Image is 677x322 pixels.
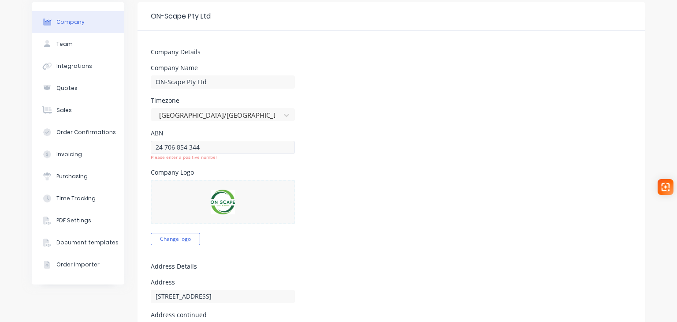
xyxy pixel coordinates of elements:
button: Team [32,33,124,55]
div: Company [56,18,85,26]
h5: Address Details [151,263,632,270]
button: Purchasing [32,165,124,187]
div: Integrations [56,62,92,70]
div: PDF Settings [56,217,91,225]
button: PDF Settings [32,210,124,232]
div: Quotes [56,84,78,92]
div: Company Name [151,65,295,71]
button: Order Importer [32,254,124,276]
div: ON-Scape Pty Ltd [151,11,211,22]
div: Timezone [151,97,295,104]
div: Invoicing [56,150,82,158]
button: Quotes [32,77,124,99]
div: Order Confirmations [56,128,116,136]
div: Address continued [151,312,295,318]
div: Please enter a positive number [151,154,295,161]
div: Document templates [56,239,119,247]
button: Invoicing [32,143,124,165]
button: Change logo [151,233,200,245]
button: Integrations [32,55,124,77]
div: Sales [56,106,72,114]
h5: Company Details [151,49,632,56]
div: ABN [151,130,295,136]
button: Company [32,11,124,33]
div: Team [56,40,73,48]
button: Sales [32,99,124,121]
button: Document templates [32,232,124,254]
div: Time Tracking [56,195,96,202]
div: Order Importer [56,261,100,269]
button: Time Tracking [32,187,124,210]
button: Order Confirmations [32,121,124,143]
div: Purchasing [56,172,88,180]
div: Address [151,279,295,285]
div: Company Logo [151,169,295,176]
